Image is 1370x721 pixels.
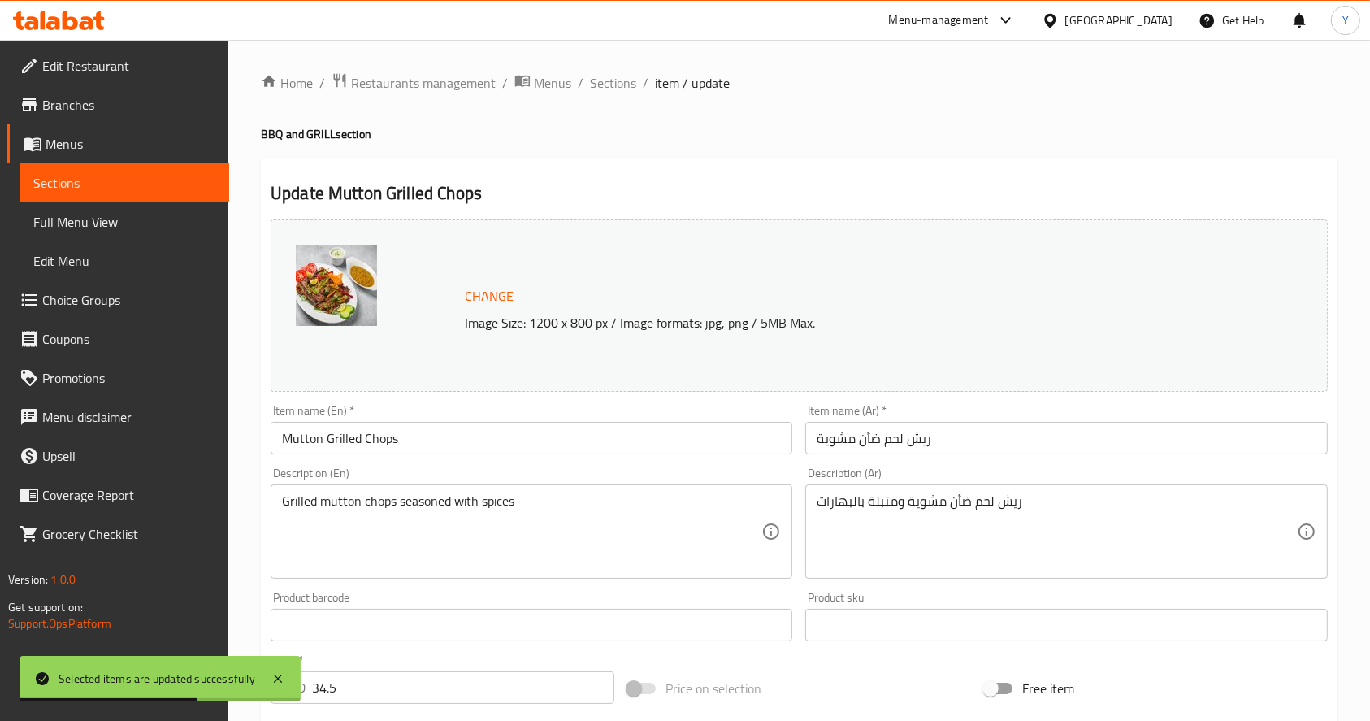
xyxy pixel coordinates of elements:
a: Home [261,73,313,93]
li: / [502,73,508,93]
a: Grocery Checklist [7,515,229,554]
input: Enter name En [271,422,792,454]
a: Full Menu View [20,202,229,241]
a: Choice Groups [7,280,229,319]
a: Promotions [7,358,229,397]
span: Coverage Report [42,485,216,505]
a: Menus [514,72,571,93]
div: Selected items are updated successfully [59,670,255,688]
p: Image Size: 1200 x 800 px / Image formats: jpg, png / 5MB Max. [458,313,1213,332]
span: Get support on: [8,597,83,618]
span: Grocery Checklist [42,524,216,544]
img: PakDarbar_GrilledLambChop638563014327299117.jpg [296,245,377,326]
span: Restaurants management [351,73,496,93]
input: Please enter price [312,671,614,704]
span: Choice Groups [42,290,216,310]
li: / [319,73,325,93]
nav: breadcrumb [261,72,1337,93]
span: item / update [655,73,730,93]
span: Menus [534,73,571,93]
span: Full Menu View [33,212,216,232]
input: Enter name Ar [805,422,1327,454]
a: Menus [7,124,229,163]
a: Sections [20,163,229,202]
h4: BBQ and GRILL section [261,126,1337,142]
span: Edit Restaurant [42,56,216,76]
span: Version: [8,569,48,590]
span: Edit Menu [33,251,216,271]
span: Change [465,284,514,308]
a: Edit Menu [20,241,229,280]
a: Edit Restaurant [7,46,229,85]
a: Support.OpsPlatform [8,613,111,634]
a: Upsell [7,437,229,476]
span: 1.0.0 [50,569,76,590]
span: Price on selection [665,679,761,698]
h2: Update Mutton Grilled Chops [271,181,1328,206]
a: Coverage Report [7,476,229,515]
a: Menu disclaimer [7,397,229,437]
textarea: Grilled mutton chops seasoned with spices [282,493,761,571]
span: Menus [46,134,216,154]
span: Branches [42,95,216,115]
div: Menu-management [889,11,989,30]
a: Sections [590,73,636,93]
li: / [578,73,583,93]
input: Please enter product sku [805,609,1327,641]
span: Y [1342,11,1349,29]
a: Restaurants management [332,72,496,93]
a: Coupons [7,319,229,358]
textarea: ريش لحم ضأن مشوية ومتبلة بالبهارات [817,493,1296,571]
li: / [643,73,648,93]
span: Coupons [42,329,216,349]
input: Please enter product barcode [271,609,792,641]
span: Upsell [42,446,216,466]
span: Promotions [42,368,216,388]
button: Change [458,280,520,313]
span: Menu disclaimer [42,407,216,427]
div: [GEOGRAPHIC_DATA] [1065,11,1173,29]
span: Sections [33,173,216,193]
a: Branches [7,85,229,124]
span: Free item [1022,679,1074,698]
